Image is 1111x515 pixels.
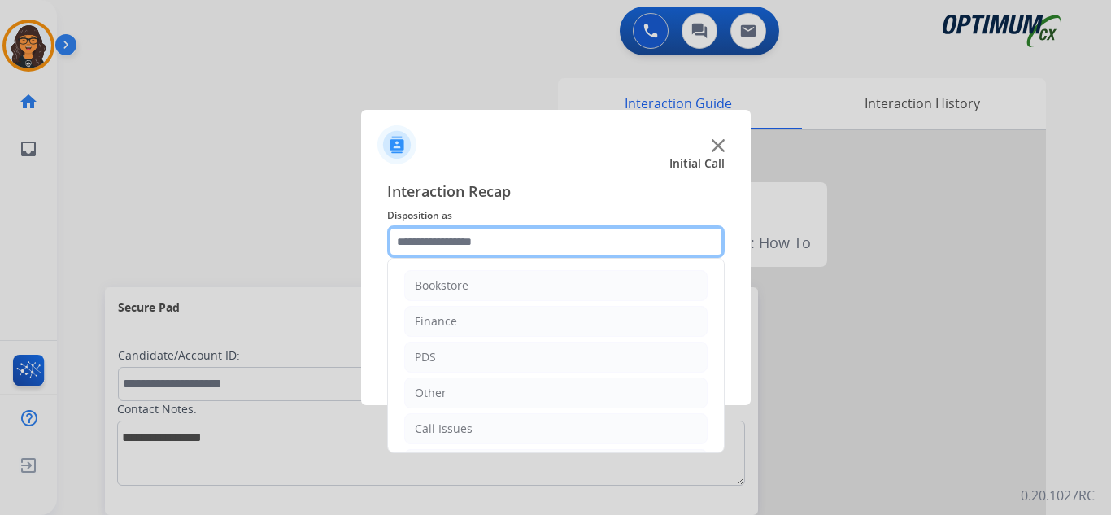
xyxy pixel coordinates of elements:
[669,155,725,172] span: Initial Call
[415,421,473,437] div: Call Issues
[415,277,468,294] div: Bookstore
[415,349,436,365] div: PDS
[387,206,725,225] span: Disposition as
[387,180,725,206] span: Interaction Recap
[1021,486,1095,505] p: 0.20.1027RC
[415,313,457,330] div: Finance
[377,125,416,164] img: contactIcon
[415,385,447,401] div: Other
